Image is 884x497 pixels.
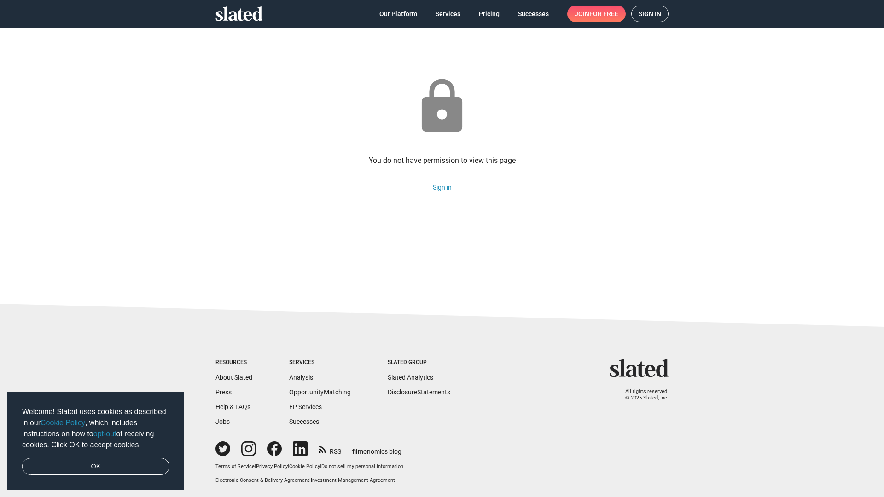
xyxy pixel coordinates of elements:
[289,403,322,410] a: EP Services
[311,477,395,483] a: Investment Management Agreement
[22,406,169,451] span: Welcome! Slated uses cookies as described in our , which includes instructions on how to of recei...
[215,388,232,396] a: Press
[567,6,626,22] a: Joinfor free
[518,6,549,22] span: Successes
[575,6,618,22] span: Join
[255,463,256,469] span: |
[319,442,341,456] a: RSS
[428,6,468,22] a: Services
[388,388,450,396] a: DisclosureStatements
[321,463,403,470] button: Do not sell my personal information
[433,184,452,191] a: Sign in
[288,463,289,469] span: |
[256,463,288,469] a: Privacy Policy
[372,6,425,22] a: Our Platform
[289,388,351,396] a: OpportunityMatching
[289,374,313,381] a: Analysis
[352,440,401,456] a: filmonomics blog
[215,403,250,410] a: Help & FAQs
[379,6,417,22] span: Our Platform
[412,76,472,137] mat-icon: lock
[41,419,85,427] a: Cookie Policy
[215,477,309,483] a: Electronic Consent & Delivery Agreement
[22,458,169,475] a: dismiss cookie message
[388,374,433,381] a: Slated Analytics
[352,448,363,455] span: film
[7,392,184,490] div: cookieconsent
[471,6,507,22] a: Pricing
[289,359,351,366] div: Services
[93,430,116,438] a: opt-out
[215,374,252,381] a: About Slated
[215,463,255,469] a: Terms of Service
[479,6,500,22] span: Pricing
[215,418,230,425] a: Jobs
[215,359,252,366] div: Resources
[631,6,669,22] a: Sign in
[616,388,669,402] p: All rights reserved. © 2025 Slated, Inc.
[589,6,618,22] span: for free
[309,477,311,483] span: |
[320,463,321,469] span: |
[289,463,320,469] a: Cookie Policy
[436,6,460,22] span: Services
[388,359,450,366] div: Slated Group
[369,156,516,165] div: You do not have permission to view this page
[511,6,556,22] a: Successes
[639,6,661,22] span: Sign in
[289,418,319,425] a: Successes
